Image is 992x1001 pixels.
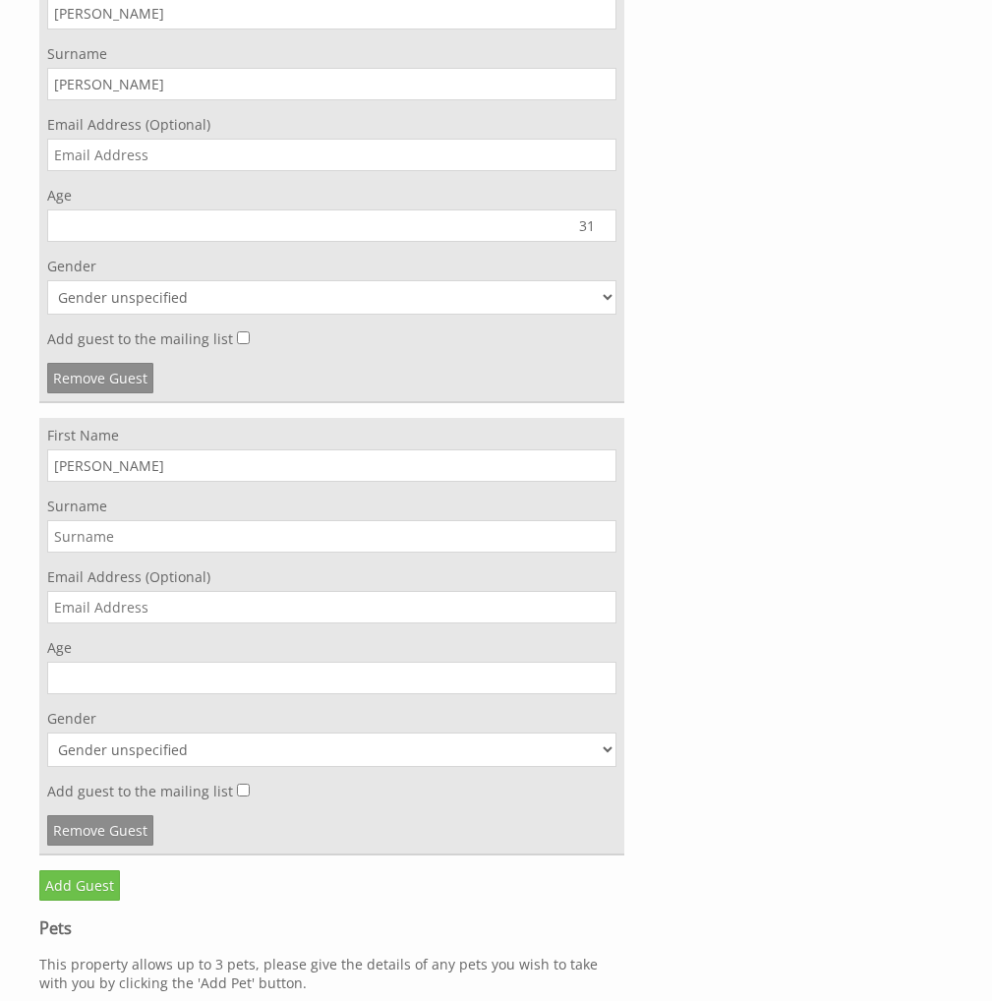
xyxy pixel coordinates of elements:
label: Age [47,638,616,657]
a: Remove Guest [47,815,153,846]
label: Age [47,186,616,205]
label: Add guest to the mailing list [47,329,233,348]
h3: Pets [39,917,624,939]
label: Gender [47,257,616,275]
input: Forename [47,449,616,482]
label: Surname [47,44,616,63]
input: Email Address [47,139,616,171]
input: Email Address [47,591,616,623]
label: Email Address (Optional) [47,567,616,586]
label: Add guest to the mailing list [47,782,233,800]
input: Surname [47,520,616,553]
a: Add Guest [39,870,120,901]
p: This property allows up to 3 pets, please give the details of any pets you wish to take with you ... [39,955,624,992]
label: Surname [47,497,616,515]
label: Email Address (Optional) [47,115,616,134]
label: First Name [47,426,616,444]
input: Surname [47,68,616,100]
label: Gender [47,709,616,728]
a: Remove Guest [47,363,153,393]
